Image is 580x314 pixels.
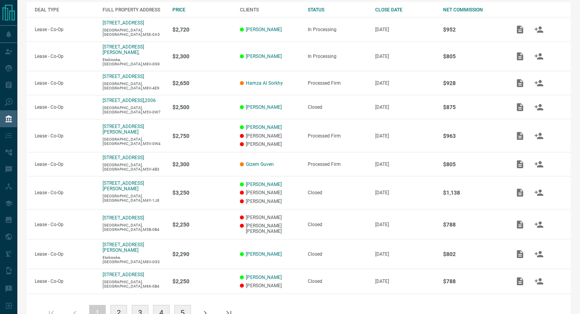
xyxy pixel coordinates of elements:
span: Add / View Documents [511,53,529,59]
span: Add / View Documents [511,80,529,85]
p: $805 [443,161,503,167]
div: Processed Firm [308,133,368,139]
a: [STREET_ADDRESS] [103,20,144,26]
a: [PERSON_NAME] [246,251,282,257]
div: In Processing [308,54,368,59]
p: [DATE] [375,27,435,32]
p: $963 [443,133,503,139]
span: Match Clients [529,26,548,32]
p: [PERSON_NAME] [PERSON_NAME] [240,223,300,234]
p: [PERSON_NAME] [240,215,300,220]
span: Match Clients [529,251,548,257]
p: $2,290 [172,251,232,257]
span: Add / View Documents [511,104,529,110]
span: Add / View Documents [511,221,529,227]
p: $2,720 [172,26,232,33]
a: [PERSON_NAME] [246,27,282,32]
p: $788 [443,221,503,228]
div: In Processing [308,27,368,32]
p: $2,500 [172,104,232,110]
span: Add / View Documents [511,133,529,138]
a: [PERSON_NAME] [246,182,282,187]
a: [STREET_ADDRESS] [103,74,144,79]
p: Lease - Co-Op [35,251,95,257]
p: Etobicoke,[GEOGRAPHIC_DATA],M8V-0G9 [103,58,165,66]
p: Lease - Co-Op [35,80,95,86]
p: [DATE] [375,133,435,139]
p: $2,650 [172,80,232,86]
div: CLIENTS [240,7,300,13]
span: Add / View Documents [511,278,529,284]
span: Add / View Documents [511,161,529,167]
div: NET COMMISSION [443,7,503,13]
div: Closed [308,251,368,257]
div: FULL PROPERTY ADDRESS [103,7,165,13]
span: Match Clients [529,278,548,284]
div: PRICE [172,7,232,13]
p: $3,250 [172,190,232,196]
p: [DATE] [375,104,435,110]
p: [DATE] [375,80,435,86]
span: Match Clients [529,133,548,138]
p: [STREET_ADDRESS],2006 [103,98,156,103]
p: $875 [443,104,503,110]
p: $2,250 [172,221,232,228]
p: [GEOGRAPHIC_DATA],[GEOGRAPHIC_DATA],M8V-4E9 [103,82,165,90]
p: $788 [443,278,503,284]
p: [GEOGRAPHIC_DATA],[GEOGRAPHIC_DATA],M5V-4B3 [103,163,165,171]
p: Lease - Co-Op [35,133,95,139]
div: Closed [308,190,368,195]
span: Add / View Documents [511,190,529,195]
span: Add / View Documents [511,26,529,32]
a: [STREET_ADDRESS][PERSON_NAME] [103,180,144,191]
p: $928 [443,80,503,86]
p: Etobicoke,[GEOGRAPHIC_DATA],M8V-0G3 [103,255,165,264]
p: [STREET_ADDRESS][PERSON_NAME], [103,44,144,55]
div: Processed Firm [308,162,368,167]
p: [DATE] [375,251,435,257]
p: [PERSON_NAME] [240,199,300,204]
p: [PERSON_NAME] [240,283,300,288]
p: Lease - Co-Op [35,279,95,284]
div: DEAL TYPE [35,7,95,13]
p: [GEOGRAPHIC_DATA],[GEOGRAPHIC_DATA],M6K-0B4 [103,280,165,288]
div: CLOSE DATE [375,7,435,13]
a: [STREET_ADDRESS] [103,155,144,160]
a: [PERSON_NAME] [246,124,282,130]
a: [STREET_ADDRESS] [103,215,144,221]
a: [PERSON_NAME] [246,104,282,110]
p: Lease - Co-Op [35,104,95,110]
p: Lease - Co-Op [35,222,95,227]
a: Gizem Guven [246,162,274,167]
span: Match Clients [529,221,548,227]
p: [PERSON_NAME] [240,190,300,195]
a: Hamza Al Sorkhy [246,80,283,86]
p: [PERSON_NAME] [240,141,300,147]
p: Lease - Co-Op [35,54,95,59]
p: [STREET_ADDRESS][PERSON_NAME] [103,124,144,135]
p: [GEOGRAPHIC_DATA],[GEOGRAPHIC_DATA],M5E-0A5 [103,28,165,37]
p: [GEOGRAPHIC_DATA],[GEOGRAPHIC_DATA],M4Y-1J8 [103,194,165,203]
p: $805 [443,53,503,59]
p: $1,138 [443,190,503,196]
p: $952 [443,26,503,33]
div: Closed [308,104,368,110]
span: Match Clients [529,190,548,195]
p: $802 [443,251,503,257]
p: [DATE] [375,279,435,284]
p: Lease - Co-Op [35,190,95,195]
a: [STREET_ADDRESS] [103,272,144,277]
a: [STREET_ADDRESS][PERSON_NAME] [103,242,144,253]
p: [DATE] [375,54,435,59]
p: $2,300 [172,161,232,167]
p: [PERSON_NAME] [240,133,300,139]
p: Lease - Co-Op [35,27,95,32]
p: Lease - Co-Op [35,162,95,167]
